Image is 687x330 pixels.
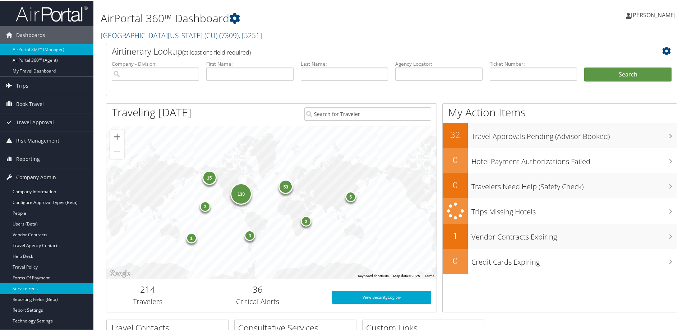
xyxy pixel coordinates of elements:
[332,290,431,303] a: View SecurityLogic®
[358,273,389,278] button: Keyboard shortcuts
[112,60,199,67] label: Company - Division:
[300,215,311,226] div: 2
[584,67,672,81] button: Search
[443,223,677,248] a: 1Vendor Contracts Expiring
[443,248,677,273] a: 0Credit Cards Expiring
[16,94,44,112] span: Book Travel
[200,200,211,211] div: 3
[278,179,293,193] div: 53
[471,127,677,141] h3: Travel Approvals Pending (Advisor Booked)
[16,76,28,94] span: Trips
[194,296,321,306] h3: Critical Alerts
[112,45,624,57] h2: Airtinerary Lookup
[490,60,577,67] label: Ticket Number:
[443,197,677,223] a: Trips Missing Hotels
[631,10,676,18] span: [PERSON_NAME]
[239,30,262,39] span: , [ 5251 ]
[202,170,216,184] div: 15
[393,273,420,277] span: Map data ©2025
[443,229,468,241] h2: 1
[471,203,677,216] h3: Trips Missing Hotels
[304,107,431,120] input: Search for Traveler
[471,177,677,191] h3: Travelers Need Help (Safety Check)
[112,283,184,295] h2: 214
[626,4,683,25] a: [PERSON_NAME]
[471,228,677,241] h3: Vendor Contracts Expiring
[244,229,255,240] div: 3
[471,152,677,166] h3: Hotel Payment Authorizations Failed
[443,172,677,197] a: 0Travelers Need Help (Safety Check)
[395,60,483,67] label: Agency Locator:
[16,25,45,43] span: Dashboards
[443,147,677,172] a: 0Hotel Payment Authorizations Failed
[16,5,88,22] img: airportal-logo.png
[443,178,468,190] h2: 0
[16,149,40,167] span: Reporting
[471,253,677,266] h3: Credit Cards Expiring
[101,30,262,39] a: [GEOGRAPHIC_DATA][US_STATE] (CU)
[112,296,184,306] h3: Travelers
[194,283,321,295] h2: 36
[443,128,468,140] h2: 32
[108,269,132,278] a: Open this area in Google Maps (opens a new window)
[443,122,677,147] a: 32Travel Approvals Pending (Advisor Booked)
[219,30,239,39] span: ( 7309 )
[108,269,132,278] img: Google
[110,129,124,143] button: Zoom in
[424,273,434,277] a: Terms (opens in new tab)
[301,60,388,67] label: Last Name:
[443,153,468,165] h2: 0
[345,191,356,201] div: 5
[443,104,677,119] h1: My Action Items
[443,254,468,266] h2: 0
[101,10,489,25] h1: AirPortal 360™ Dashboard
[182,48,251,56] span: (at least one field required)
[16,131,59,149] span: Risk Management
[186,232,197,242] div: 1
[16,168,56,186] span: Company Admin
[110,144,124,158] button: Zoom out
[206,60,294,67] label: First Name:
[112,104,192,119] h1: Traveling [DATE]
[230,182,252,204] div: 130
[16,113,54,131] span: Travel Approval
